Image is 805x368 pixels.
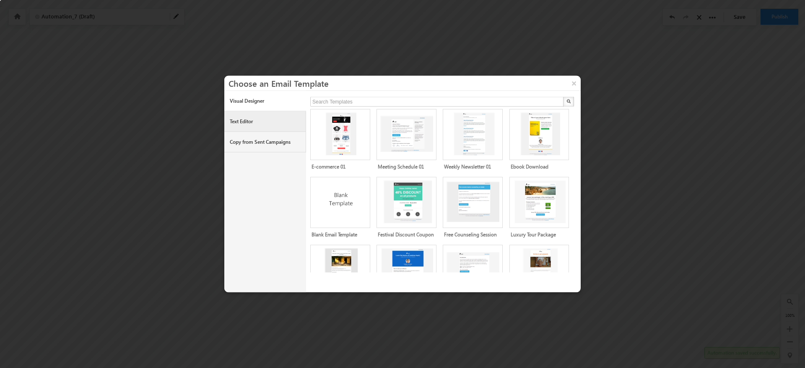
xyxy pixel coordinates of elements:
a: Meeting Schedule 01 [378,163,424,169]
div: Free Counseling Session [447,180,499,235]
a: E-commerce 01 [312,163,345,169]
a: Visual Designer [224,91,306,111]
a: Luxury Tour Package [511,231,556,237]
img: Webinar Invite Blue [380,248,436,291]
div: E-commerce 01 [314,112,366,167]
div: Spa Offer 01 [513,248,566,303]
img: Search [566,99,571,104]
img: E-commerce 01 [314,112,369,155]
div: Webinar Invite Blue [380,248,433,303]
h3: Choose an Email Template [229,76,581,91]
img: Free Counseling Session [447,180,502,223]
a: Text Editor [224,111,306,132]
div: Real Estate Project Launch [314,248,366,303]
a: Copy from Sent Campaigns [224,132,306,153]
div: Festival Discount Coupon [380,180,433,235]
div: Weekly Newsletter 01 [447,112,499,167]
img: Webinar Invite Simple [447,248,502,291]
a: Blank Email Template [312,231,357,237]
input: Search Templates [310,97,564,107]
a: Ebook Download [511,163,548,169]
div: Ebook Download [513,112,566,167]
div: Meeting Schedule 01 [380,112,433,167]
div: Luxury Tour Package [513,180,566,235]
img: Real Estate Project Launch [314,248,369,291]
img: Spa Offer 01 [513,248,568,291]
button: × [567,76,581,91]
a: Weekly Newsletter 01 [444,163,491,169]
img: Festival Discount Coupon [380,180,436,223]
img: Luxury Tour Package [513,180,568,223]
img: Weekly Newsletter 01 [447,112,502,155]
div: Webinar Invite Simple [447,248,499,303]
a: Festival Discount Coupon [378,231,434,237]
img: Ebook Download [513,112,568,155]
img: Meeting Schedule 01 [380,112,436,155]
div: Blank Email Template [314,180,366,235]
img: Blank Email Template [314,180,369,221]
a: Free Counseling Session [444,231,497,237]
